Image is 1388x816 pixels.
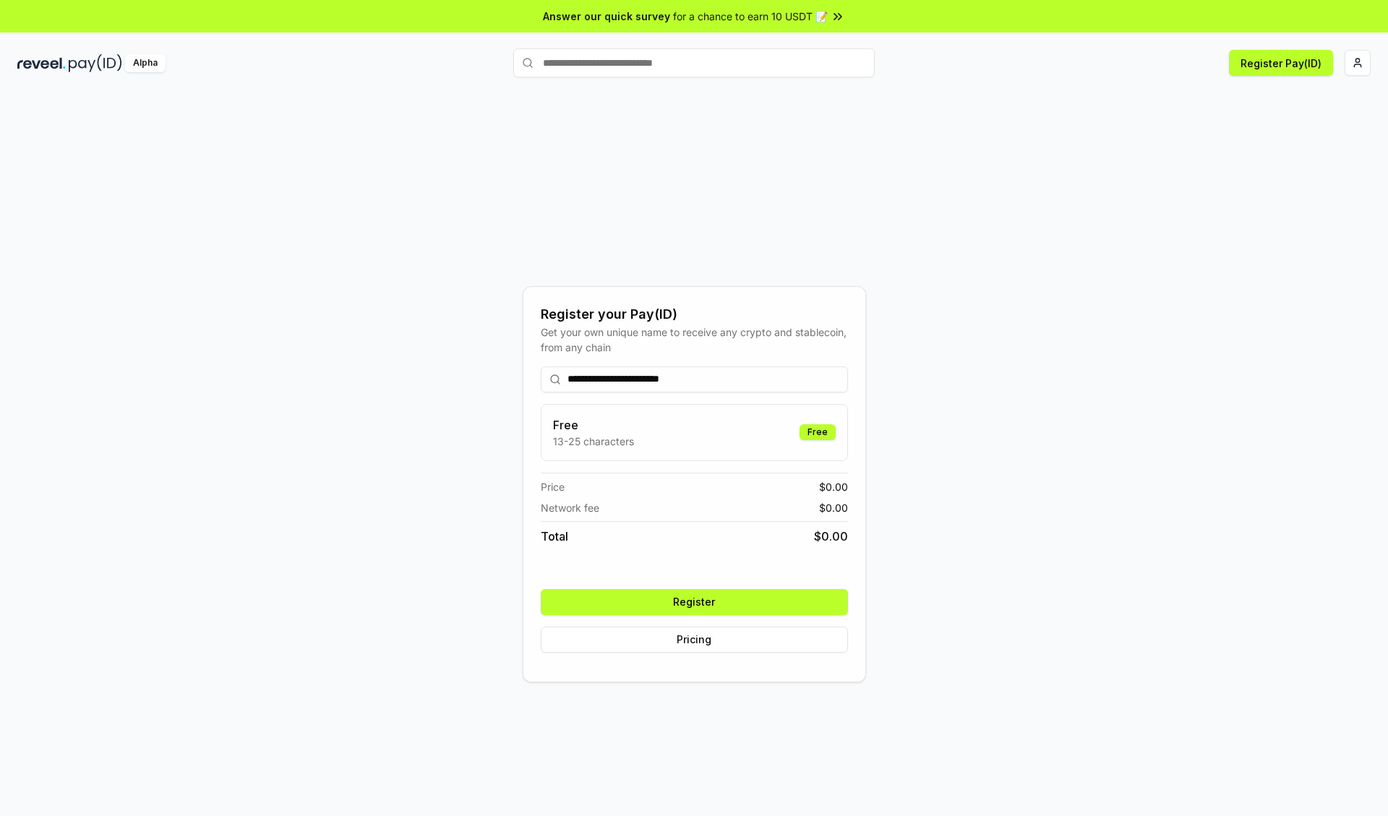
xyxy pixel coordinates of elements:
[541,479,565,494] span: Price
[673,9,828,24] span: for a chance to earn 10 USDT 📝
[814,528,848,545] span: $ 0.00
[541,528,568,545] span: Total
[819,500,848,515] span: $ 0.00
[17,54,66,72] img: reveel_dark
[819,479,848,494] span: $ 0.00
[800,424,836,440] div: Free
[69,54,122,72] img: pay_id
[1229,50,1333,76] button: Register Pay(ID)
[541,304,848,325] div: Register your Pay(ID)
[543,9,670,24] span: Answer our quick survey
[553,434,634,449] p: 13-25 characters
[541,500,599,515] span: Network fee
[541,589,848,615] button: Register
[125,54,166,72] div: Alpha
[553,416,634,434] h3: Free
[541,627,848,653] button: Pricing
[541,325,848,355] div: Get your own unique name to receive any crypto and stablecoin, from any chain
